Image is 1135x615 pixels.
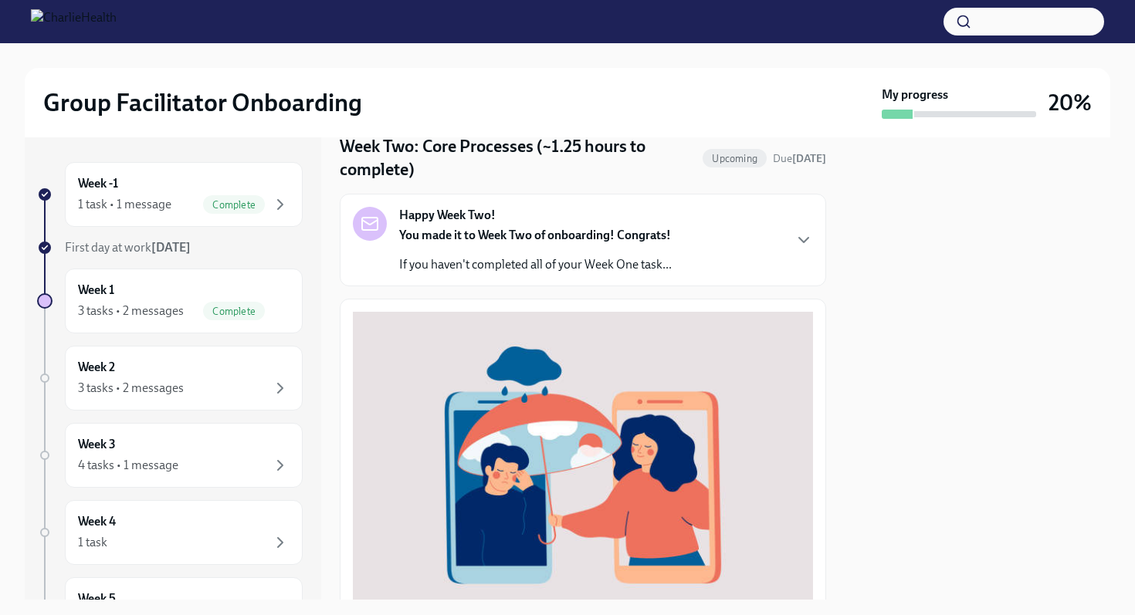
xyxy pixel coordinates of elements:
a: Week 41 task [37,500,303,565]
h6: Week 4 [78,513,116,530]
a: First day at work[DATE] [37,239,303,256]
div: 3 tasks • 2 messages [78,302,184,319]
span: Complete [203,306,265,317]
a: Week 34 tasks • 1 message [37,423,303,488]
div: 1 task [78,534,107,551]
span: First day at work [65,240,191,255]
strong: My progress [882,86,948,103]
h6: Week 5 [78,590,116,607]
div: 1 task • 1 message [78,196,171,213]
a: Week 13 tasks • 2 messagesComplete [37,269,303,333]
h6: Week 2 [78,359,115,376]
strong: Happy Week Two! [399,207,496,224]
h3: 20% [1049,89,1092,117]
span: August 25th, 2025 09:00 [773,151,826,166]
h6: Week 3 [78,436,116,453]
h6: Week 1 [78,282,114,299]
img: CharlieHealth [31,9,117,34]
span: Due [773,152,826,165]
span: Upcoming [703,153,767,164]
strong: [DATE] [151,240,191,255]
strong: You made it to Week Two of onboarding! Congrats! [399,228,671,242]
div: 4 tasks • 1 message [78,457,178,474]
h6: Week -1 [78,175,118,192]
div: 3 tasks • 2 messages [78,380,184,397]
a: Week -11 task • 1 messageComplete [37,162,303,227]
strong: [DATE] [792,152,826,165]
span: Complete [203,199,265,211]
a: Week 23 tasks • 2 messages [37,346,303,411]
p: If you haven't completed all of your Week One task... [399,256,672,273]
h4: Week Two: Core Processes (~1.25 hours to complete) [340,135,696,181]
h2: Group Facilitator Onboarding [43,87,362,118]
